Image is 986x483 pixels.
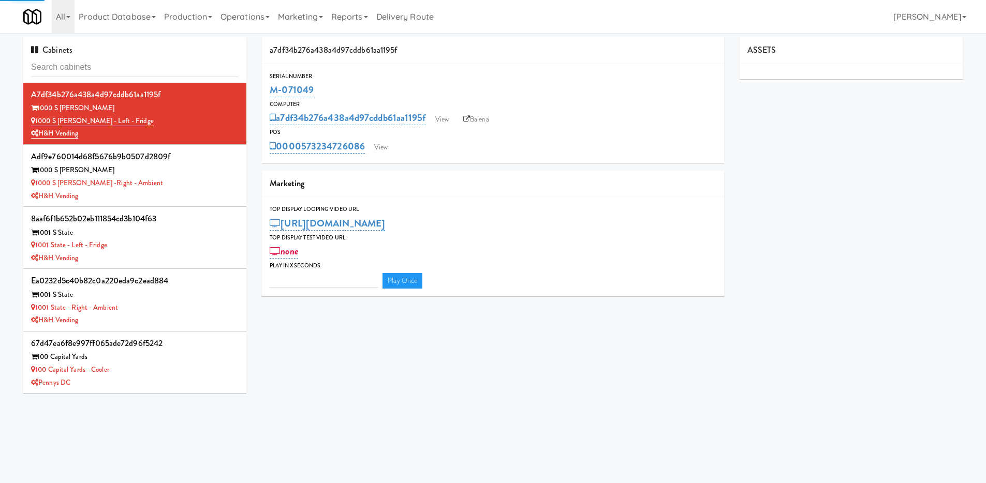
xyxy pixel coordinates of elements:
div: Play in X seconds [270,261,716,271]
span: Marketing [270,177,304,189]
div: 1001 S State [31,227,239,239]
div: Top Display Test Video Url [270,233,716,243]
a: View [369,140,393,155]
a: H&H Vending [31,315,78,325]
li: 67d47ea6f8e997ff065ade72d96f5242100 Capital Yards 100 Capital Yards - CoolerPennys DC [23,331,246,394]
a: M-071049 [270,83,314,97]
div: 100 Capital Yards [31,351,239,364]
a: Balena [458,112,494,127]
div: Serial Number [270,71,716,82]
div: 8aaf6f1b652b02eb111854cd3b104f63 [31,211,239,227]
a: 0000573234726086 [270,139,365,154]
a: H&H Vending [31,128,78,139]
div: 1000 S [PERSON_NAME] [31,102,239,115]
a: 100 Capital Yards - Cooler [31,365,109,374]
li: adf9e760014d68f5676b9b0507d2809f1000 S [PERSON_NAME] 1000 S [PERSON_NAME] -Right - AmbientH&H Ven... [23,145,246,207]
a: 1001 State - Left - Fridge [31,240,107,250]
span: ASSETS [747,44,776,56]
li: a7df34b276a438a4d97cddb61aa1195f1000 S [PERSON_NAME] 1000 S [PERSON_NAME] - Left - FridgeH&H Vending [23,83,246,145]
a: View [430,112,454,127]
a: Pennys DC [31,378,70,387]
img: Micromart [23,8,41,26]
div: Computer [270,99,716,110]
a: 1001 State - Right - Ambient [31,303,118,312]
a: [URL][DOMAIN_NAME] [270,216,385,231]
span: Cabinets [31,44,72,56]
div: 1000 S [PERSON_NAME] [31,164,239,177]
li: 8aaf6f1b652b02eb111854cd3b104f631001 S State 1001 State - Left - FridgeH&H Vending [23,207,246,269]
div: 67d47ea6f8e997ff065ade72d96f5242 [31,336,239,351]
div: POS [270,127,716,138]
a: 1000 S [PERSON_NAME] - Left - Fridge [31,116,154,126]
li: ea0232d5c40b82c0a220eda9c2ead8841001 S State 1001 State - Right - AmbientH&H Vending [23,269,246,331]
a: H&H Vending [31,191,78,201]
div: Top Display Looping Video Url [270,204,716,215]
a: H&H Vending [31,253,78,263]
a: Play Once [382,273,422,289]
div: a7df34b276a438a4d97cddb61aa1195f [31,87,239,102]
input: Search cabinets [31,58,239,77]
a: 1000 S [PERSON_NAME] -Right - Ambient [31,178,163,188]
a: none [270,244,298,259]
div: 1001 S State [31,289,239,301]
div: ea0232d5c40b82c0a220eda9c2ead884 [31,273,239,289]
div: adf9e760014d68f5676b9b0507d2809f [31,149,239,164]
div: a7df34b276a438a4d97cddb61aa1195f [262,37,724,64]
a: a7df34b276a438a4d97cddb61aa1195f [270,111,425,125]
